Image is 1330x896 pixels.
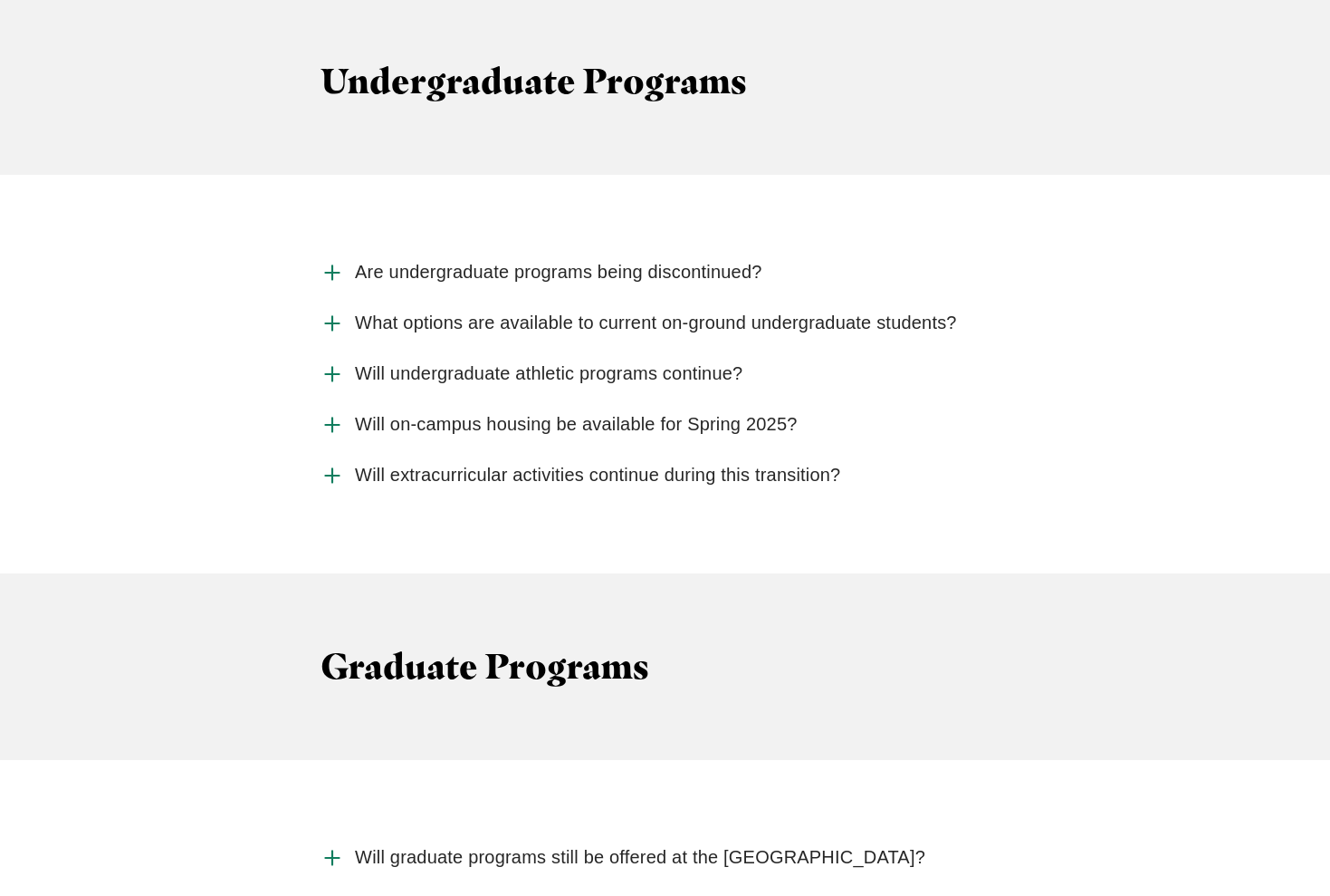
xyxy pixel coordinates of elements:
[355,312,957,334] span: What options are available to current on-ground undergraduate students?
[355,362,742,385] span: Will undergraduate athletic programs continue?
[355,464,840,487] span: Will extracurricular activities continue during this transition?
[355,846,925,869] span: Will graduate programs still be offered at the [GEOGRAPHIC_DATA]?
[355,261,762,284] span: Are undergraduate programs being discontinued?
[355,413,797,436] span: Will on-campus housing be available for Spring 2025?
[321,61,1009,102] h3: Undergraduate Programs
[321,646,1009,688] h3: Graduate Programs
